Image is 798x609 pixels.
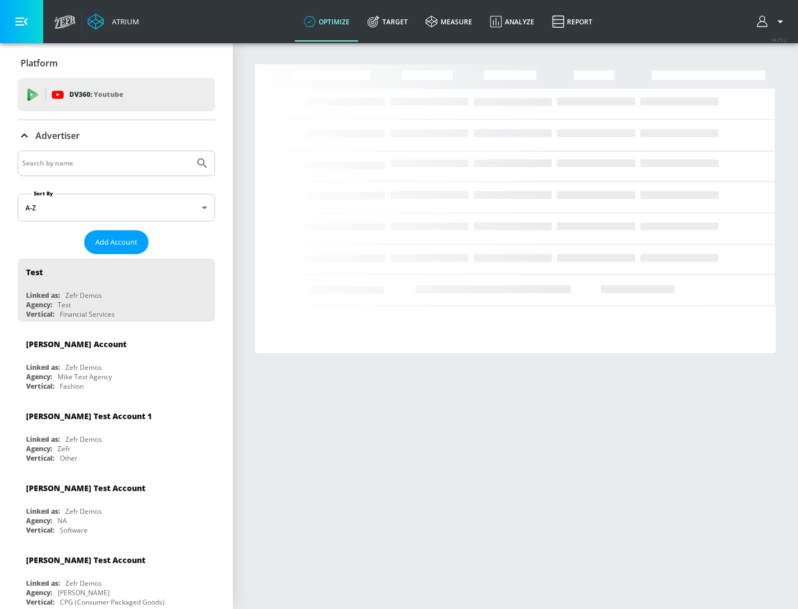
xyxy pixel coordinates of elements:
p: Platform [21,57,58,69]
div: [PERSON_NAME] Test AccountLinked as:Zefr DemosAgency:NAVertical:Software [18,474,215,538]
div: Financial Services [60,309,115,319]
div: Linked as: [26,435,60,444]
p: DV360: [69,89,123,101]
div: Test [58,300,71,309]
div: [PERSON_NAME] Account [26,339,126,349]
div: Zefr Demos [65,291,102,300]
div: Linked as: [26,579,60,588]
a: Analyze [481,2,543,42]
div: [PERSON_NAME] AccountLinked as:Zefr DemosAgency:Mike Test AgencyVertical:Fashion [18,331,215,394]
div: Vertical: [26,525,54,535]
div: Vertical: [26,381,54,391]
div: CPG (Consumer Packaged Goods) [60,597,165,607]
div: [PERSON_NAME] Test Account [26,483,145,493]
div: Zefr Demos [65,579,102,588]
div: Agency: [26,444,52,453]
div: [PERSON_NAME] Test Account [26,555,145,565]
div: Test [26,267,43,277]
div: Agency: [26,516,52,525]
div: Zefr [58,444,70,453]
div: TestLinked as:Zefr DemosAgency:TestVertical:Financial Services [18,259,215,322]
p: Youtube [94,89,123,100]
div: Zefr Demos [65,507,102,516]
div: Linked as: [26,291,60,300]
div: Platform [18,48,215,79]
div: Zefr Demos [65,435,102,444]
a: measure [417,2,481,42]
div: Software [60,525,88,535]
div: Vertical: [26,309,54,319]
div: Vertical: [26,597,54,607]
div: Zefr Demos [65,363,102,372]
div: [PERSON_NAME] Test Account 1Linked as:Zefr DemosAgency:ZefrVertical:Other [18,402,215,466]
div: Atrium [108,17,139,27]
div: Linked as: [26,507,60,516]
span: v 4.25.2 [771,37,787,43]
a: Report [543,2,601,42]
p: Advertiser [35,130,80,142]
button: Add Account [84,230,149,254]
label: Sort By [32,190,55,197]
div: Fashion [60,381,84,391]
div: A-Z [18,194,215,221]
div: Agency: [26,372,52,381]
div: Linked as: [26,363,60,372]
a: optimize [295,2,359,42]
a: Target [359,2,417,42]
div: Agency: [26,588,52,597]
div: NA [58,516,67,525]
div: Agency: [26,300,52,309]
a: Atrium [88,13,139,30]
div: Other [60,453,78,463]
div: Advertiser [18,120,215,151]
div: Vertical: [26,453,54,463]
input: Search by name [22,156,190,171]
div: Mike Test Agency [58,372,112,381]
div: [PERSON_NAME] [58,588,110,597]
div: [PERSON_NAME] Test Account 1 [26,411,152,421]
span: Add Account [95,236,137,249]
div: DV360: Youtube [18,78,215,111]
